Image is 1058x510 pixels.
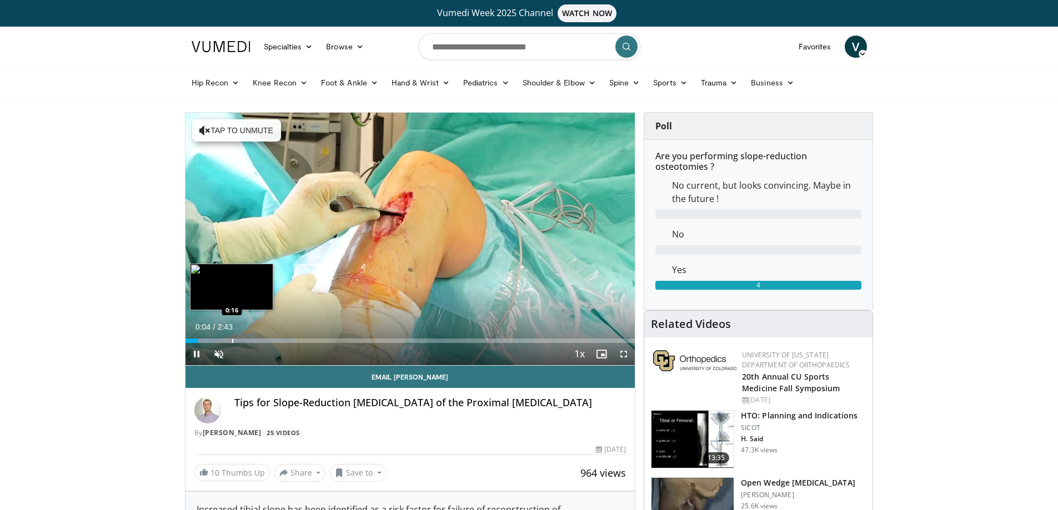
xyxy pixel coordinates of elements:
[203,428,262,437] a: [PERSON_NAME]
[655,120,672,132] strong: Poll
[185,343,208,365] button: Pause
[651,410,866,469] a: 13:35 HTO: Planning and Indications SICOT H. Said 47.3K views
[185,366,635,388] a: Email [PERSON_NAME]
[845,36,867,58] a: V
[274,464,326,482] button: Share
[655,151,861,172] h6: Are you performing slope-reduction osteotomies ?
[185,339,635,343] div: Progress Bar
[742,371,840,393] a: 20th Annual CU Sports Medicine Fall Symposium
[741,477,855,488] h3: Open Wedge [MEDICAL_DATA]
[194,397,221,423] img: Avatar
[192,41,250,52] img: VuMedi Logo
[651,411,734,468] img: 297961_0002_1.png.150x105_q85_crop-smart_upscale.jpg
[694,72,745,94] a: Trauma
[208,343,230,365] button: Unmute
[741,435,858,443] p: H. Said
[744,72,801,94] a: Business
[516,72,603,94] a: Shoulder & Elbow
[418,33,640,60] input: Search topics, interventions
[192,119,281,142] button: Tap to unmute
[330,464,387,482] button: Save to
[190,264,273,310] img: image.jpeg
[246,72,314,94] a: Knee Recon
[568,343,590,365] button: Playback Rate
[194,464,270,481] a: 10 Thumbs Up
[653,350,736,371] img: 355603a8-37da-49b6-856f-e00d7e9307d3.png.150x105_q85_autocrop_double_scale_upscale_version-0.2.png
[213,322,215,331] span: /
[210,467,219,478] span: 10
[646,72,694,94] a: Sports
[257,36,320,58] a: Specialties
[596,445,626,455] div: [DATE]
[741,446,778,455] p: 47.3K views
[314,72,385,94] a: Foot & Ankle
[603,72,646,94] a: Spine
[194,428,626,438] div: By
[651,317,731,331] h4: Related Videos
[218,322,233,331] span: 2:43
[664,263,870,276] dd: Yes
[664,179,870,205] dd: No current, but looks convincing. Maybe in the future !
[234,397,626,409] h4: Tips for Slope-Reduction [MEDICAL_DATA] of the Proximal [MEDICAL_DATA]
[741,423,858,432] p: SICOT
[385,72,457,94] a: Hand & Wrist
[703,452,730,463] span: 13:35
[742,395,864,405] div: [DATE]
[742,350,850,370] a: University of [US_STATE] Department of Orthopaedics
[319,36,370,58] a: Browse
[590,343,613,365] button: Enable picture-in-picture mode
[185,72,247,94] a: Hip Recon
[195,322,210,331] span: 0:04
[613,343,635,365] button: Fullscreen
[664,228,870,241] dd: No
[457,72,516,94] a: Pediatrics
[193,4,865,22] a: Vumedi Week 2025 ChannelWATCH NOW
[580,466,626,479] span: 964 views
[558,4,616,22] span: WATCH NOW
[741,491,855,499] p: [PERSON_NAME]
[741,410,858,421] h3: HTO: Planning and Indications
[263,428,304,437] a: 25 Videos
[185,113,635,366] video-js: Video Player
[655,281,861,290] div: 4
[792,36,838,58] a: Favorites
